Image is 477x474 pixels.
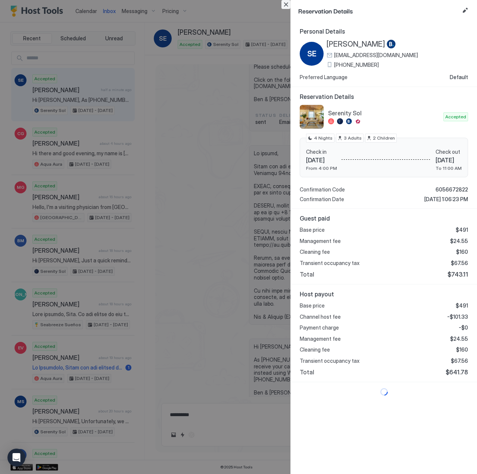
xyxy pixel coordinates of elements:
span: $641.78 [446,368,468,376]
span: [DATE] 1:06:23 PM [424,196,468,203]
span: To 11:00 AM [436,165,462,171]
span: 3 Adults [344,135,362,141]
span: Guest paid [300,215,468,222]
span: Serenity Sol [328,109,440,117]
span: Management fee [300,238,341,244]
span: SE [307,48,317,59]
span: -$101.33 [447,314,468,320]
span: Check in [306,149,337,155]
span: Reservation Details [300,93,468,100]
span: [PERSON_NAME] [327,40,385,49]
span: Total [300,368,314,376]
span: Confirmation Code [300,186,345,193]
span: [DATE] [306,156,337,164]
span: $160 [456,346,468,353]
span: $491 [456,227,468,233]
span: 2 Children [373,135,395,141]
span: Host payout [300,290,468,298]
div: Open Intercom Messenger [7,449,25,467]
span: Total [300,271,314,278]
div: loading [298,388,470,396]
span: Transient occupancy tax [300,358,359,364]
span: $67.56 [451,358,468,364]
span: Reservation Details [298,6,459,15]
span: [DATE] [436,156,462,164]
span: From 4:00 PM [306,165,337,171]
span: Personal Details [300,28,468,35]
span: Transient occupancy tax [300,260,359,266]
span: Management fee [300,336,341,342]
span: Cleaning fee [300,346,330,353]
div: listing image [300,105,324,129]
span: Confirmation Date [300,196,344,203]
span: 4 Nights [314,135,333,141]
button: Edit reservation [461,6,470,15]
span: [EMAIL_ADDRESS][DOMAIN_NAME] [334,52,418,59]
span: $67.56 [451,260,468,266]
span: Accepted [445,113,466,120]
span: Check out [436,149,462,155]
span: Channel host fee [300,314,341,320]
span: $491 [456,302,468,309]
span: Default [450,74,468,81]
span: Cleaning fee [300,249,330,255]
span: $160 [456,249,468,255]
span: Preferred Language [300,74,347,81]
span: $743.11 [448,271,468,278]
span: [PHONE_NUMBER] [334,62,379,68]
span: $24.55 [450,336,468,342]
span: Base price [300,227,325,233]
span: Base price [300,302,325,309]
span: 6056672822 [436,186,468,193]
span: Payment charge [300,324,339,331]
span: -$0 [459,324,468,331]
span: $24.55 [450,238,468,244]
